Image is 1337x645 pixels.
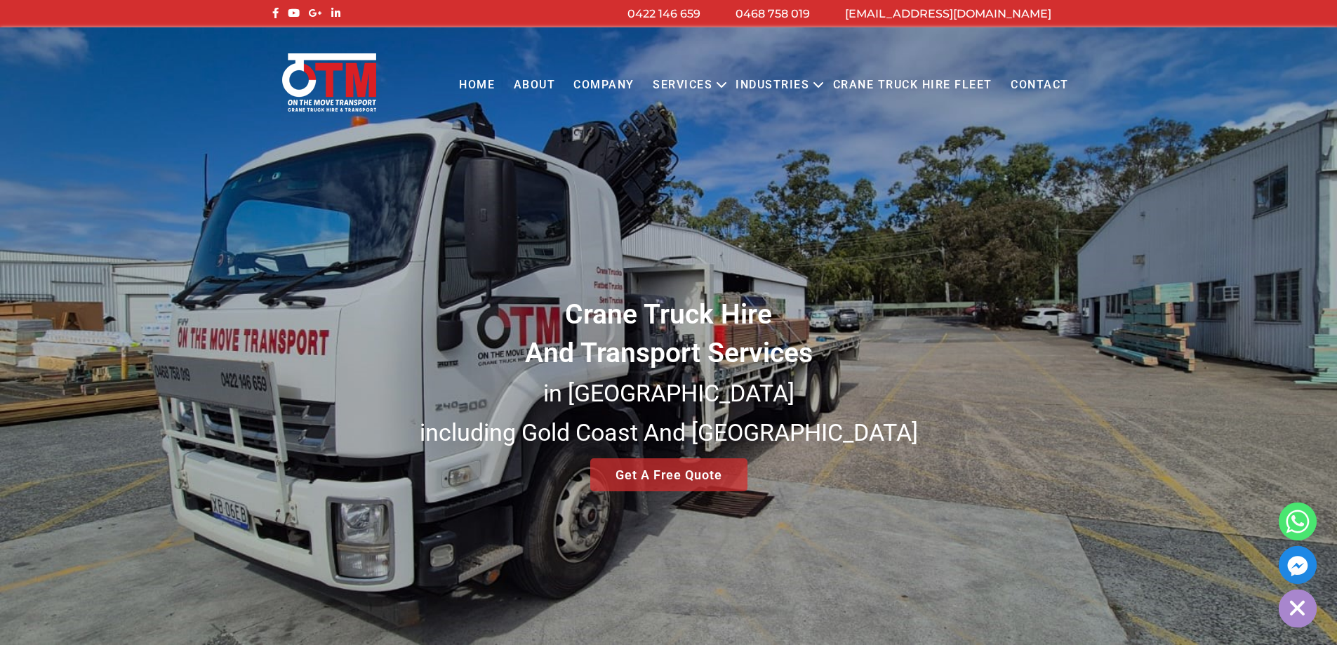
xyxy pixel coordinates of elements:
a: Whatsapp [1279,503,1317,540]
a: Services [644,66,721,105]
a: Contact [1002,66,1078,105]
a: [EMAIL_ADDRESS][DOMAIN_NAME] [845,7,1051,20]
a: 0422 146 659 [627,7,700,20]
a: 0468 758 019 [736,7,810,20]
a: Industries [726,66,818,105]
a: Get A Free Quote [590,458,747,491]
a: About [504,66,564,105]
a: Facebook_Messenger [1279,546,1317,584]
a: COMPANY [564,66,644,105]
small: in [GEOGRAPHIC_DATA] including Gold Coast And [GEOGRAPHIC_DATA] [420,379,918,446]
a: Home [450,66,504,105]
a: Crane Truck Hire Fleet [823,66,1001,105]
